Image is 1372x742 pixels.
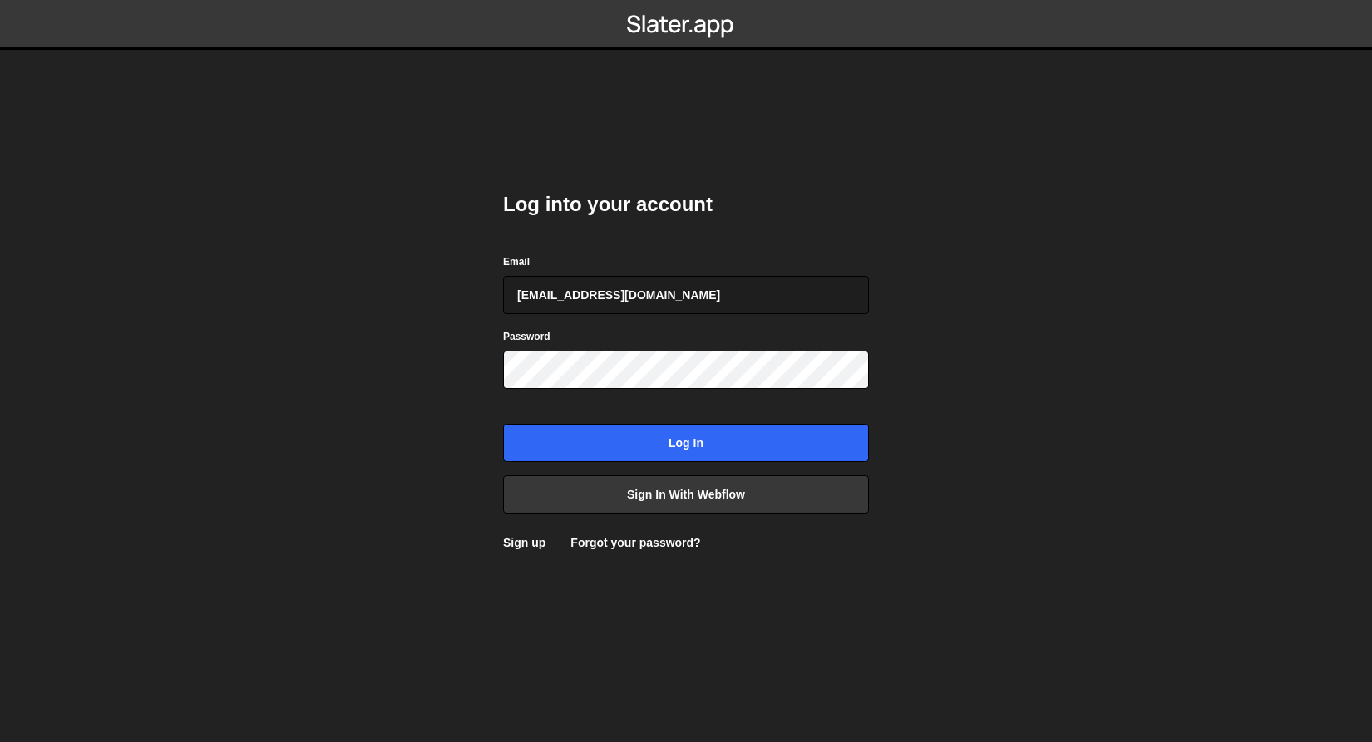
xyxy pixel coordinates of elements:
label: Email [503,253,530,270]
label: Password [503,328,550,345]
a: Sign in with Webflow [503,475,869,514]
h2: Log into your account [503,191,869,218]
a: Forgot your password? [570,536,700,549]
input: Log in [503,424,869,462]
a: Sign up [503,536,545,549]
